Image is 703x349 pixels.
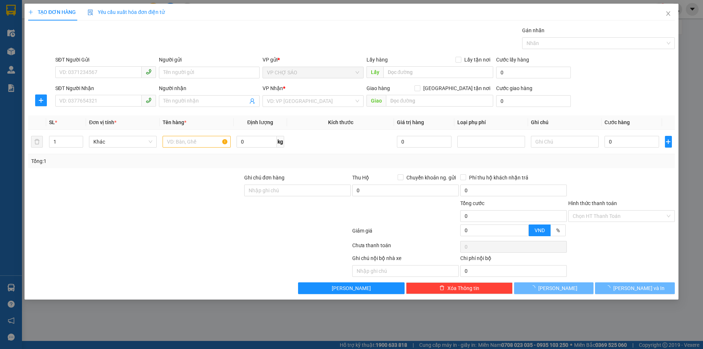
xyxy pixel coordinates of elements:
button: plus [35,94,47,106]
button: [PERSON_NAME] [298,282,405,294]
span: SL [49,119,55,125]
span: TẠO ĐƠN HÀNG [28,9,76,15]
span: loading [605,285,613,290]
button: [PERSON_NAME] [514,282,594,294]
span: Tên hàng [163,119,187,125]
span: Lấy tận nơi [461,56,493,64]
button: plus [665,136,672,148]
img: icon [88,10,93,15]
label: Hình thức thanh toán [568,200,617,206]
div: Tổng: 1 [31,157,271,165]
span: [PERSON_NAME] [539,284,578,292]
span: VP CHỢ SÁO [267,67,359,78]
span: Lấy [367,66,383,78]
span: loading [531,285,539,290]
div: Người nhận [159,84,260,92]
span: VND [535,227,545,233]
div: SĐT Người Gửi [55,56,156,64]
span: Phí thu hộ khách nhận trả [466,174,531,182]
label: Gán nhãn [522,27,544,33]
button: deleteXóa Thông tin [406,282,513,294]
span: Khác [94,136,153,147]
span: Xóa Thông tin [447,284,479,292]
input: VD: Bàn, Ghế [163,136,231,148]
span: Định lượng [247,119,273,125]
span: close [665,11,671,16]
th: Loại phụ phí [454,115,528,130]
span: Tổng cước [460,200,484,206]
input: Dọc đường [386,95,493,107]
input: Cước giao hàng [496,95,571,107]
div: Người gửi [159,56,260,64]
div: Ghi chú nội bộ nhà xe [352,254,459,265]
span: % [556,227,560,233]
span: Thu Hộ [352,175,369,181]
button: delete [31,136,43,148]
span: Giao hàng [367,85,390,91]
input: 0 [397,136,452,148]
span: Giá trị hàng [397,119,424,125]
span: phone [146,69,152,75]
span: delete [439,285,445,291]
label: Cước lấy hàng [496,57,529,63]
span: [PERSON_NAME] và In [613,284,665,292]
span: Kích thước [328,119,353,125]
span: [PERSON_NAME] [332,284,371,292]
span: Yêu cầu xuất hóa đơn điện tử [88,9,165,15]
span: [GEOGRAPHIC_DATA] tận nơi [420,84,493,92]
input: Dọc đường [383,66,493,78]
span: kg [277,136,284,148]
div: Giảm giá [351,227,460,240]
th: Ghi chú [528,115,602,130]
span: user-add [250,98,256,104]
span: Giao [367,95,386,107]
div: VP gửi [263,56,364,64]
label: Ghi chú đơn hàng [244,175,284,181]
div: Chi phí nội bộ [460,254,567,265]
span: Đơn vị tính [89,119,117,125]
span: Lấy hàng [367,57,388,63]
span: VP Nhận [263,85,283,91]
div: Chưa thanh toán [351,241,460,254]
label: Cước giao hàng [496,85,532,91]
div: SĐT Người Nhận [55,84,156,92]
input: Nhập ghi chú [352,265,459,277]
span: Chuyển khoản ng. gửi [403,174,459,182]
button: [PERSON_NAME] và In [595,282,675,294]
span: Cước hàng [605,119,630,125]
span: plus [665,139,672,145]
input: Cước lấy hàng [496,67,571,78]
input: Ghi Chú [531,136,599,148]
span: phone [146,97,152,103]
span: plus [36,97,47,103]
input: Ghi chú đơn hàng [244,185,351,196]
span: plus [28,10,33,15]
button: Close [658,4,678,24]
